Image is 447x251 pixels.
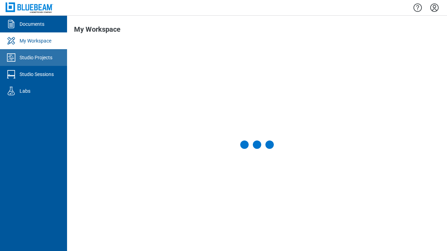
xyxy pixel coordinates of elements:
div: Loading My Workspace [240,140,274,149]
img: Bluebeam, Inc. [6,2,53,13]
div: Studio Projects [20,54,52,61]
div: My Workspace [20,37,51,44]
svg: Labs [6,85,17,97]
div: Documents [20,21,44,28]
div: Studio Sessions [20,71,54,78]
svg: Documents [6,18,17,30]
svg: Studio Sessions [6,69,17,80]
div: Labs [20,88,30,94]
svg: Studio Projects [6,52,17,63]
button: Settings [429,2,440,14]
svg: My Workspace [6,35,17,46]
h1: My Workspace [74,25,120,37]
